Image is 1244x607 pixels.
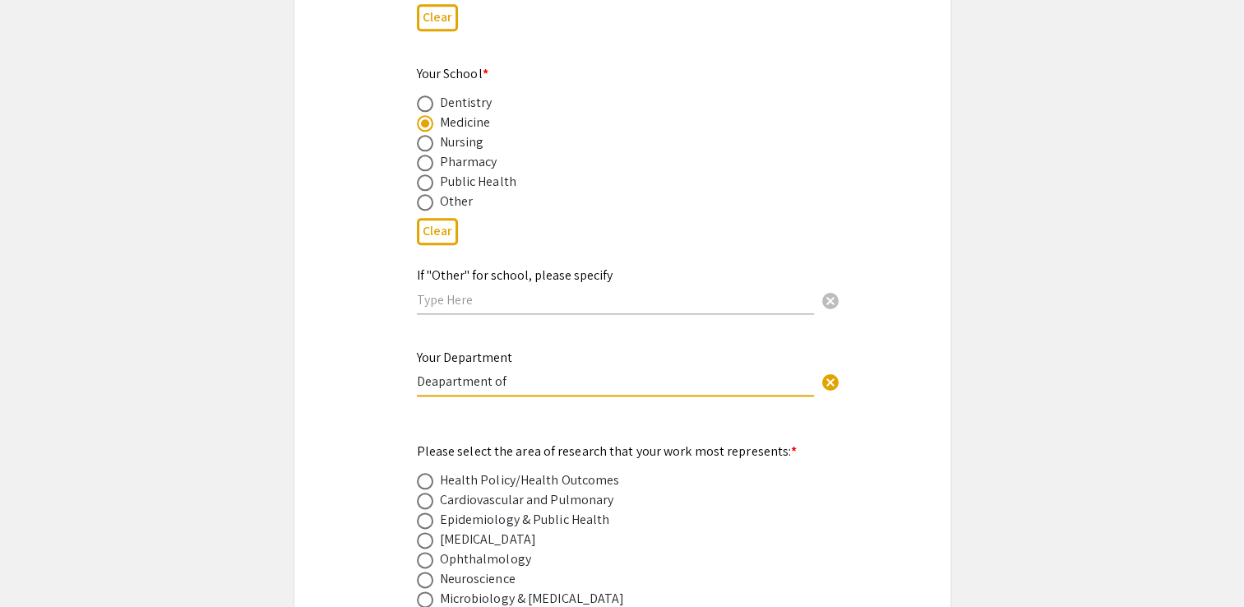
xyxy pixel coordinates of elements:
[417,4,458,31] button: Clear
[440,113,491,132] div: Medicine
[417,373,814,390] input: Type Here
[417,443,798,460] mat-label: Please select the area of research that your work most represents:
[440,93,493,113] div: Dentistry
[417,291,814,308] input: Type Here
[417,218,458,245] button: Clear
[821,373,840,392] span: cancel
[417,349,512,366] mat-label: Your Department
[814,365,847,398] button: Clear
[440,132,484,152] div: Nursing
[417,266,613,284] mat-label: If "Other" for school, please specify
[12,533,70,595] iframe: Chat
[440,470,620,490] div: Health Policy/Health Outcomes
[440,152,497,172] div: Pharmacy
[440,530,536,549] div: [MEDICAL_DATA]
[821,291,840,311] span: cancel
[440,172,516,192] div: Public Health
[440,569,516,589] div: Neuroscience
[440,510,610,530] div: Epidemiology & Public Health
[440,490,614,510] div: Cardiovascular and Pulmonary
[440,549,531,569] div: Ophthalmology
[814,283,847,316] button: Clear
[417,65,488,82] mat-label: Your School
[440,192,474,211] div: Other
